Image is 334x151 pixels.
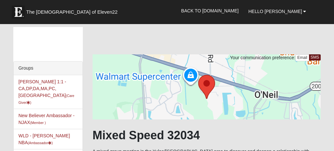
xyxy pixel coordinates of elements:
[176,3,244,19] a: Back to [DOMAIN_NAME]
[8,2,138,19] a: The [DEMOGRAPHIC_DATA] of Eleven22
[295,54,309,61] a: Email
[309,54,321,61] a: SMS
[19,94,74,104] small: (Care Giver )
[30,121,46,125] small: (Member )
[12,6,25,19] img: Eleven22 logo
[243,3,311,20] a: Hello [PERSON_NAME]
[19,133,70,145] a: WLD - [PERSON_NAME] NBA(Ambassador)
[19,113,75,125] a: New Believer Ambassador - NJAX(Member )
[93,128,321,142] h1: Mixed Speed 32034
[248,9,302,14] span: Hello [PERSON_NAME]
[14,62,83,75] div: Groups
[26,9,118,15] span: The [DEMOGRAPHIC_DATA] of Eleven22
[19,79,74,105] a: [PERSON_NAME] 1:1 -CA,DP,DA,MA,PC,[GEOGRAPHIC_DATA](Care Giver)
[230,55,295,60] span: Your communication preference:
